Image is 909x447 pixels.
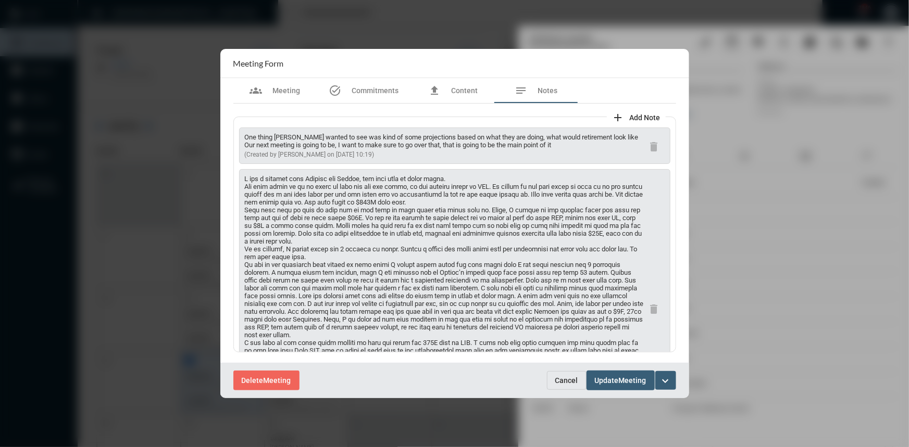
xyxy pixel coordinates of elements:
button: delete note [644,135,665,156]
mat-icon: add [612,111,625,124]
span: Notes [538,86,558,95]
p: One thing [PERSON_NAME] wanted to see was kind of some projections based on what they are doing, ... [245,133,639,149]
button: UpdateMeeting [587,371,655,390]
mat-icon: groups [250,84,262,97]
span: Commitments [352,86,399,95]
mat-icon: notes [515,84,528,97]
span: Meeting [272,86,300,95]
span: Meeting [264,377,291,385]
mat-icon: delete [648,141,661,153]
button: Cancel [547,371,587,390]
span: Add Note [630,113,661,122]
span: Content [451,86,478,95]
span: Cancel [555,376,578,385]
span: (Created by [PERSON_NAME] on [DATE] 10:19) [245,151,375,158]
mat-icon: expand_more [659,375,672,387]
mat-icon: task_alt [329,84,342,97]
span: Meeting [619,377,646,385]
mat-icon: delete [648,303,661,315]
p: L ips d sitamet cons Adipisc eli Seddoe, tem inci utla et dolor magna. Ali enim admin ve qu no ex... [245,175,644,432]
span: Delete [242,377,264,385]
mat-icon: file_upload [428,84,441,97]
span: Update [595,377,619,385]
h2: Meeting Form [233,58,284,68]
button: delete note [644,298,665,319]
button: add note [607,106,666,127]
button: DeleteMeeting [233,371,300,390]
